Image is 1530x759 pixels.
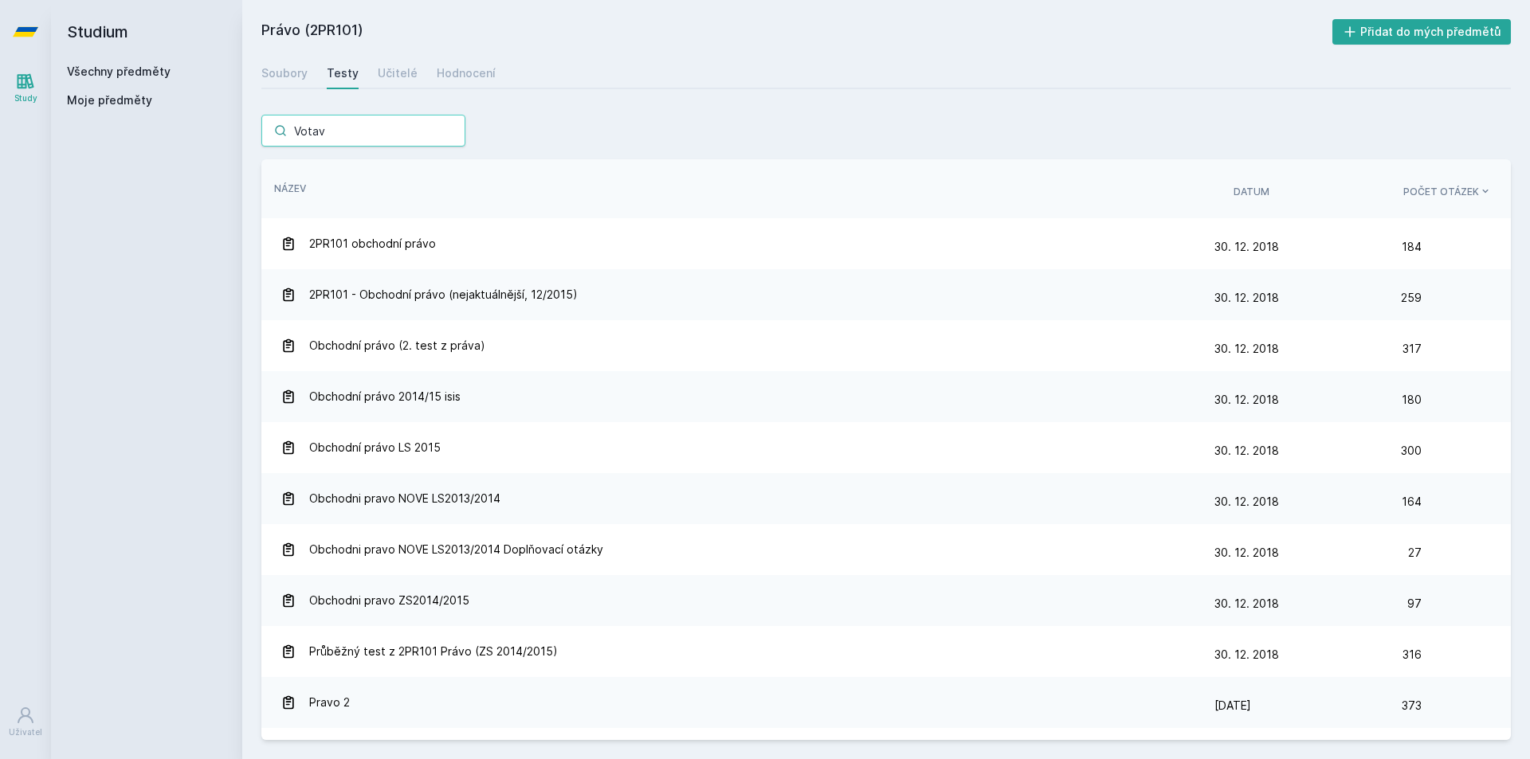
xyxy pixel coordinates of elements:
[261,218,1511,269] a: 2PR101 obchodní právo 30. 12. 2018 184
[1407,588,1422,620] span: 97
[309,228,436,260] span: 2PR101 obchodní právo
[1234,185,1269,199] button: Datum
[67,92,152,108] span: Moje předměty
[309,432,441,464] span: Obchodní právo LS 2015
[378,57,418,89] a: Učitelé
[309,585,469,616] span: Obchodni pravo ZS2014/2015
[67,65,171,78] a: Všechny předměty
[9,726,42,738] div: Uživatel
[309,687,350,718] span: Pravo 2
[378,65,418,81] div: Učitelé
[1402,486,1422,518] span: 164
[1214,597,1279,610] span: 30. 12. 2018
[1402,333,1422,365] span: 317
[1214,698,1251,712] span: [DATE]
[261,115,465,147] input: Hledej test
[309,534,603,565] span: Obchodni pravo NOVE LS2013/2014 Doplňovací otázky
[1214,546,1279,559] span: 30. 12. 2018
[3,64,48,112] a: Study
[261,269,1511,320] a: 2PR101 - Obchodní právo (nejaktuálnější, 12/2015) 30. 12. 2018 259
[1214,342,1279,355] span: 30. 12. 2018
[1408,537,1422,569] span: 27
[1214,393,1279,406] span: 30. 12. 2018
[261,422,1511,473] a: Obchodní právo LS 2015 30. 12. 2018 300
[327,65,359,81] div: Testy
[261,19,1332,45] h2: Právo (2PR101)
[1214,495,1279,508] span: 30. 12. 2018
[261,371,1511,422] a: Obchodní právo 2014/15 isis 30. 12. 2018 180
[261,677,1511,728] a: Pravo 2 [DATE] 373
[1214,444,1279,457] span: 30. 12. 2018
[1214,291,1279,304] span: 30. 12. 2018
[309,279,578,311] span: 2PR101 - Obchodní právo (nejaktuálnější, 12/2015)
[261,524,1511,575] a: Obchodni pravo NOVE LS2013/2014 Doplňovací otázky 30. 12. 2018 27
[1332,19,1512,45] button: Přidat do mých předmětů
[1403,185,1479,199] span: Počet otázek
[1402,639,1422,671] span: 316
[309,483,500,514] span: Obchodni pravo NOVE LS2013/2014
[1403,185,1492,199] button: Počet otázek
[1214,647,1279,661] span: 30. 12. 2018
[1401,282,1422,314] span: 259
[261,65,308,81] div: Soubory
[274,182,306,196] button: Název
[309,381,461,413] span: Obchodní právo 2014/15 isis
[1402,231,1422,263] span: 184
[437,57,496,89] a: Hodnocení
[14,92,37,104] div: Study
[261,626,1511,677] a: Průběžný test z 2PR101 Právo (ZS 2014/2015) 30. 12. 2018 316
[261,575,1511,626] a: Obchodni pravo ZS2014/2015 30. 12. 2018 97
[261,473,1511,524] a: Obchodni pravo NOVE LS2013/2014 30. 12. 2018 164
[3,698,48,746] a: Uživatel
[1402,690,1422,722] span: 373
[437,65,496,81] div: Hodnocení
[309,330,485,362] span: Obchodní právo (2. test z práva)
[1401,435,1422,467] span: 300
[1214,240,1279,253] span: 30. 12. 2018
[327,57,359,89] a: Testy
[261,57,308,89] a: Soubory
[261,320,1511,371] a: Obchodní právo (2. test z práva) 30. 12. 2018 317
[309,636,558,667] span: Průběžný test z 2PR101 Právo (ZS 2014/2015)
[1402,384,1422,416] span: 180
